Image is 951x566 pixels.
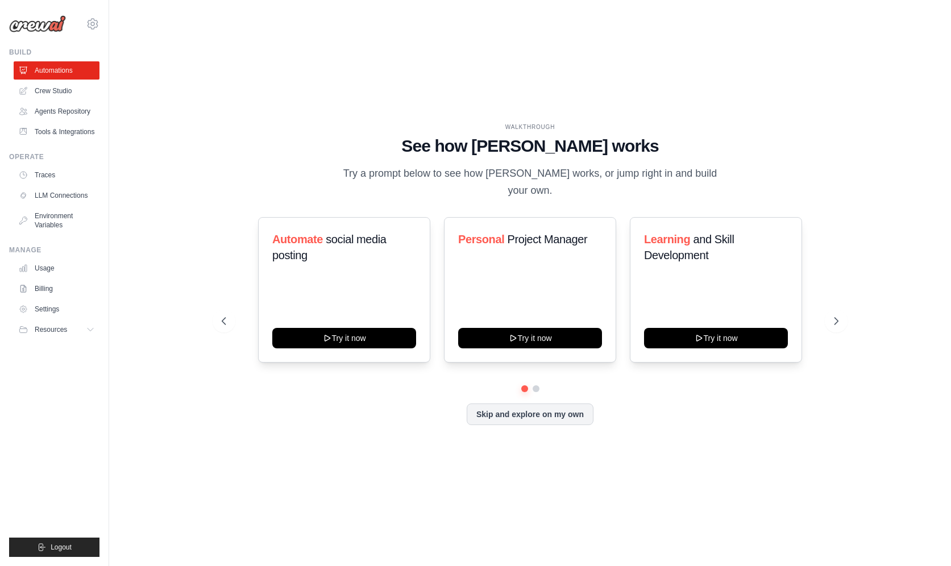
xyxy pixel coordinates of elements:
p: Try a prompt below to see how [PERSON_NAME] works, or jump right in and build your own. [339,165,721,199]
a: Tools & Integrations [14,123,99,141]
span: Personal [458,233,504,245]
div: Operate [9,152,99,161]
div: Build [9,48,99,57]
span: Automate [272,233,323,245]
img: Logo [9,15,66,32]
a: Automations [14,61,99,80]
span: Learning [644,233,690,245]
button: Try it now [272,328,416,348]
a: Billing [14,280,99,298]
a: Crew Studio [14,82,99,100]
span: and Skill Development [644,233,734,261]
h1: See how [PERSON_NAME] works [222,136,839,156]
span: Resources [35,325,67,334]
span: social media posting [272,233,387,261]
div: Manage [9,245,99,255]
button: Resources [14,321,99,339]
a: Agents Repository [14,102,99,120]
a: LLM Connections [14,186,99,205]
div: WALKTHROUGH [222,123,839,131]
button: Try it now [644,328,788,348]
a: Traces [14,166,99,184]
button: Logout [9,538,99,557]
button: Try it now [458,328,602,348]
button: Skip and explore on my own [467,403,593,425]
span: Project Manager [507,233,587,245]
a: Settings [14,300,99,318]
span: Logout [51,543,72,552]
a: Environment Variables [14,207,99,234]
a: Usage [14,259,99,277]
